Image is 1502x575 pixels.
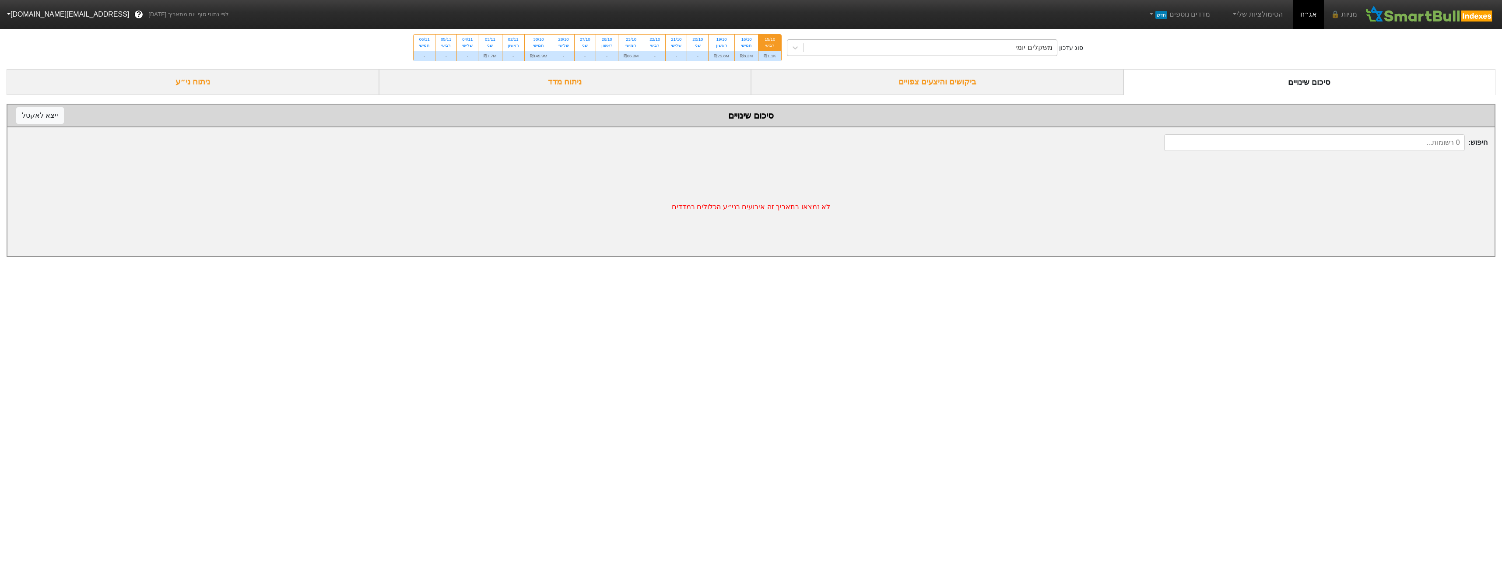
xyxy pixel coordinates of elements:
div: - [553,51,574,61]
div: 02/11 [508,36,519,42]
div: 19/10 [714,36,729,42]
div: ביקושים והיצעים צפויים [751,69,1123,95]
div: ניתוח מדד [379,69,751,95]
div: - [596,51,618,61]
div: - [414,51,435,61]
a: הסימולציות שלי [1228,6,1286,23]
div: 22/10 [649,36,660,42]
div: משקלים יומי [1015,42,1052,53]
div: רביעי [764,42,776,49]
div: שני [692,42,703,49]
div: שלישי [462,42,473,49]
span: ? [137,9,141,21]
div: ₪8.2M [735,51,758,61]
div: שני [484,42,496,49]
div: 30/10 [530,36,547,42]
div: חמישי [419,42,430,49]
div: לא נמצאו בתאריך זה אירועים בני״ע הכלולים במדדים [7,158,1495,256]
span: חדש [1155,11,1167,19]
div: - [687,51,708,61]
a: מדדים נוספיםחדש [1144,6,1214,23]
div: ₪25.8M [709,51,734,61]
div: - [435,51,456,61]
div: סיכום שינויים [16,109,1486,122]
div: 15/10 [764,36,776,42]
div: 26/10 [601,36,613,42]
img: SmartBull [1364,6,1495,23]
div: רביעי [649,42,660,49]
div: חמישי [530,42,547,49]
div: ₪7.7M [478,51,502,61]
span: לפי נתוני סוף יום מתאריך [DATE] [148,10,228,19]
div: ראשון [601,42,613,49]
div: סיכום שינויים [1123,69,1496,95]
div: 05/11 [441,36,451,42]
div: - [457,51,478,61]
div: סוג עדכון [1059,43,1083,53]
input: 0 רשומות... [1164,134,1464,151]
div: רביעי [441,42,451,49]
div: ₪1.1K [758,51,781,61]
div: 23/10 [624,36,639,42]
div: 20/10 [692,36,703,42]
div: שני [580,42,590,49]
div: 27/10 [580,36,590,42]
div: חמישי [740,42,753,49]
div: ראשון [714,42,729,49]
div: שלישי [671,42,681,49]
div: - [666,51,687,61]
div: 06/11 [419,36,430,42]
div: 16/10 [740,36,753,42]
div: - [644,51,665,61]
div: 03/11 [484,36,496,42]
div: ראשון [508,42,519,49]
div: חמישי [624,42,639,49]
div: 28/10 [558,36,569,42]
div: שלישי [558,42,569,49]
div: ₪145.9M [525,51,553,61]
div: 04/11 [462,36,473,42]
div: 21/10 [671,36,681,42]
span: חיפוש : [1164,134,1488,151]
div: ניתוח ני״ע [7,69,379,95]
div: - [575,51,596,61]
div: - [502,51,524,61]
button: ייצא לאקסל [16,107,64,124]
div: ₪66.3M [618,51,644,61]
